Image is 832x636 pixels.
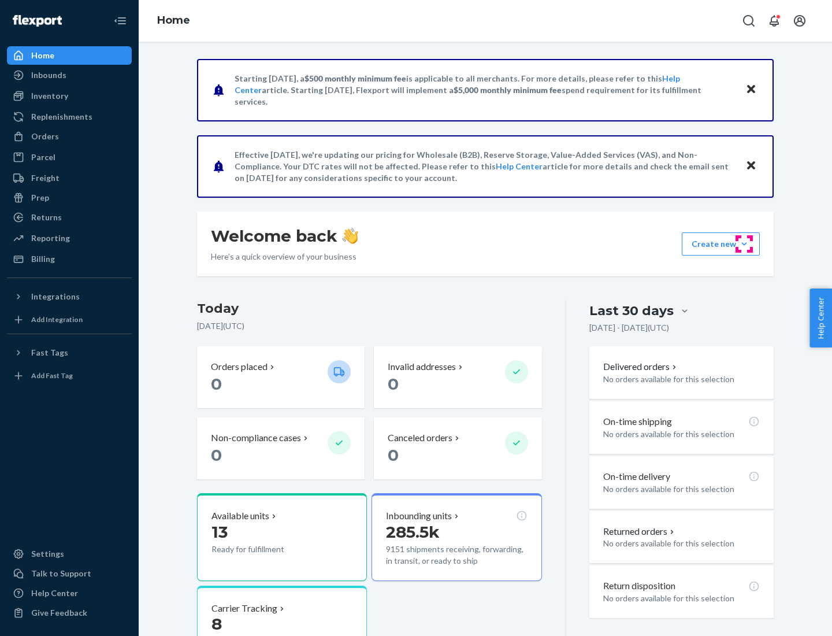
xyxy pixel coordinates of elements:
[211,225,358,246] h1: Welcome back
[31,69,66,81] div: Inbounds
[157,14,190,27] a: Home
[7,584,132,602] a: Help Center
[211,374,222,394] span: 0
[211,431,301,445] p: Non-compliance cases
[603,579,675,593] p: Return disposition
[374,417,541,479] button: Canceled orders 0
[31,131,59,142] div: Orders
[7,148,132,167] a: Parcel
[603,374,760,385] p: No orders available for this selection
[7,87,132,105] a: Inventory
[603,415,672,428] p: On-time shipping
[386,522,440,542] span: 285.5k
[7,250,132,268] a: Billing
[603,428,760,440] p: No orders available for this selection
[7,343,132,362] button: Fast Tags
[31,192,49,204] div: Prep
[388,431,452,445] p: Canceled orders
[197,493,367,581] button: Available units13Ready for fulfillment
[809,289,832,347] button: Help Center
[211,522,228,542] span: 13
[31,587,78,599] div: Help Center
[7,564,132,583] a: Talk to Support
[496,161,543,171] a: Help Center
[211,614,222,634] span: 8
[603,483,760,495] p: No orders available for this selection
[109,9,132,32] button: Close Navigation
[589,302,674,320] div: Last 30 days
[388,445,399,465] span: 0
[788,9,811,32] button: Open account menu
[7,169,132,187] a: Freight
[197,346,365,408] button: Orders placed 0
[211,602,277,615] p: Carrier Tracking
[13,15,62,27] img: Flexport logo
[211,543,318,555] p: Ready for fulfillment
[386,509,452,523] p: Inbounding units
[197,299,542,318] h3: Today
[31,607,87,619] div: Give Feedback
[603,538,760,549] p: No orders available for this selection
[31,50,54,61] div: Home
[7,287,132,306] button: Integrations
[603,525,677,538] button: Returned orders
[211,360,268,374] p: Orders placed
[7,46,132,65] a: Home
[7,604,132,622] button: Give Feedback
[7,229,132,247] a: Reporting
[744,158,759,175] button: Close
[386,543,527,567] p: 9151 shipments receiving, forwarding, in transit, or ready to ship
[31,253,55,265] div: Billing
[589,322,669,334] p: [DATE] - [DATE] ( UTC )
[31,212,62,223] div: Returns
[31,232,70,244] div: Reporting
[211,251,358,262] p: Here’s a quick overview of your business
[7,127,132,146] a: Orders
[388,360,456,374] p: Invalid addresses
[603,360,679,374] button: Delivered orders
[31,90,68,102] div: Inventory
[388,374,399,394] span: 0
[7,108,132,126] a: Replenishments
[342,228,358,244] img: hand-wave emoji
[197,320,542,332] p: [DATE] ( UTC )
[603,593,760,604] p: No orders available for this selection
[7,310,132,329] a: Add Integration
[31,291,80,302] div: Integrations
[235,73,734,108] p: Starting [DATE], a is applicable to all merchants. For more details, please refer to this article...
[374,346,541,408] button: Invalid addresses 0
[737,9,760,32] button: Open Search Box
[31,568,91,579] div: Talk to Support
[31,151,55,163] div: Parcel
[31,111,92,123] div: Replenishments
[211,509,269,523] p: Available units
[31,172,60,184] div: Freight
[7,188,132,207] a: Prep
[31,315,83,324] div: Add Integration
[211,445,222,465] span: 0
[235,149,734,184] p: Effective [DATE], we're updating our pricing for Wholesale (B2B), Reserve Storage, Value-Added Se...
[31,371,73,380] div: Add Fast Tag
[7,545,132,563] a: Settings
[148,4,199,38] ol: breadcrumbs
[682,232,760,256] button: Create new
[197,417,365,479] button: Non-compliance cases 0
[7,66,132,84] a: Inbounds
[304,73,406,83] span: $500 monthly minimum fee
[372,493,541,581] button: Inbounding units285.5k9151 shipments receiving, forwarding, in transit, or ready to ship
[603,470,670,483] p: On-time delivery
[763,9,786,32] button: Open notifications
[454,85,562,95] span: $5,000 monthly minimum fee
[31,347,68,358] div: Fast Tags
[7,367,132,385] a: Add Fast Tag
[31,548,64,560] div: Settings
[7,208,132,227] a: Returns
[744,82,759,98] button: Close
